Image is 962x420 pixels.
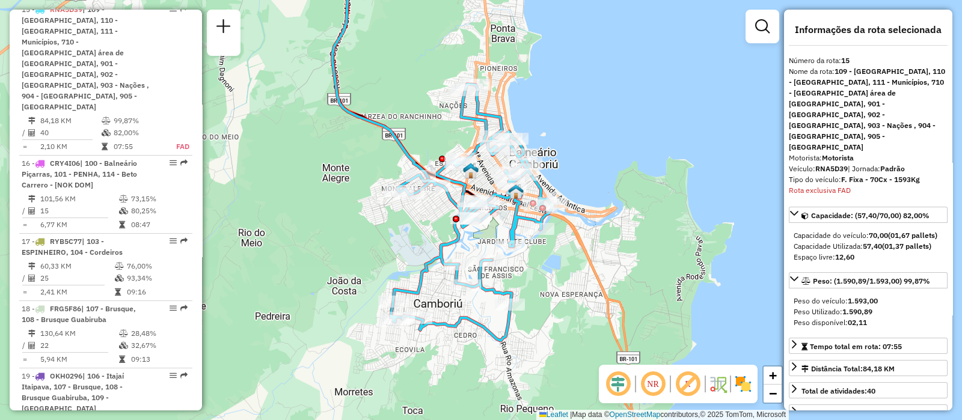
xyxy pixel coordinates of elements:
strong: (01,67 pallets) [888,231,937,240]
i: Tempo total em rota [119,221,125,228]
div: Peso Utilizado: [794,306,943,317]
td: / [22,339,28,352]
img: Fluxo de ruas [708,374,728,394]
div: Rota exclusiva FAD [789,185,948,196]
td: 80,25% [130,205,188,217]
a: Zoom in [764,367,782,385]
i: Total de Atividades [28,207,35,215]
em: Opções [170,237,177,245]
td: 60,33 KM [40,260,114,272]
td: 2,41 KM [40,286,114,298]
div: Capacidade: (57,40/70,00) 82,00% [789,225,948,267]
strong: 1.593,00 [848,296,878,305]
i: % de utilização da cubagem [115,275,124,282]
a: Zoom out [764,385,782,403]
em: Opções [170,372,177,379]
i: Total de Atividades [28,129,35,136]
strong: 1.590,89 [842,307,872,316]
td: / [22,127,28,139]
td: 130,64 KM [40,327,118,339]
td: 73,15% [130,193,188,205]
a: Leaflet [539,410,568,419]
h4: Informações da rota selecionada [789,24,948,35]
span: OKH0296 [50,371,82,380]
td: 08:47 [130,219,188,231]
span: Total de atividades: [801,386,875,395]
td: 09:16 [126,286,187,298]
td: 5,94 KM [40,353,118,365]
i: % de utilização do peso [119,330,128,337]
span: CRY4I06 [50,159,80,168]
i: Distância Total [28,195,35,202]
em: Rota exportada [180,372,188,379]
div: Veículo: [789,163,948,174]
div: Tipo do veículo: [789,174,948,185]
td: 6,77 KM [40,219,118,231]
a: OpenStreetMap [610,410,661,419]
strong: Padrão [880,164,905,173]
td: 07:55 [113,141,163,153]
em: Rota exportada [180,305,188,312]
td: 40 [40,127,101,139]
td: 101,56 KM [40,193,118,205]
span: | [570,410,572,419]
img: 711 UDC Light WCL Camboriu [508,184,524,199]
em: Opções [170,159,177,166]
strong: 300,00 [849,409,872,418]
td: / [22,205,28,217]
a: Total de atividades:40 [789,382,948,398]
strong: 70,00 [869,231,888,240]
span: RNA5D39 [50,5,82,14]
i: Tempo total em rota [115,288,121,296]
a: Tempo total em rota: 07:55 [789,338,948,354]
td: = [22,286,28,298]
div: Map data © contributors,© 2025 TomTom, Microsoft [536,410,789,420]
i: % de utilização do peso [102,117,111,124]
span: Ocultar NR [639,370,667,398]
strong: Motorista [822,153,854,162]
span: 15 - [22,5,149,111]
a: Distância Total:84,18 KM [789,360,948,376]
em: Rota exportada [180,237,188,245]
a: Capacidade: (57,40/70,00) 82,00% [789,207,948,223]
i: Distância Total [28,330,35,337]
td: 2,10 KM [40,141,101,153]
td: = [22,353,28,365]
span: Exibir rótulo [673,370,702,398]
img: 702 UDC Light Balneario [463,162,479,178]
strong: F. Fixa - 70Cx - 1593Kg [841,175,920,184]
td: 28,48% [130,327,188,339]
i: % de utilização da cubagem [102,129,111,136]
em: Rota exportada [180,159,188,166]
strong: 02,11 [848,318,867,327]
i: Total de Atividades [28,342,35,349]
span: − [769,386,777,401]
span: | Jornada: [848,164,905,173]
span: Peso: (1.590,89/1.593,00) 99,87% [813,276,930,285]
td: 22 [40,339,118,352]
td: / [22,272,28,284]
img: Exibir/Ocultar setores [734,374,753,394]
i: % de utilização da cubagem [119,207,128,215]
span: RYB5C77 [50,237,82,246]
i: Distância Total [28,263,35,270]
em: Opções [170,305,177,312]
span: 18 - [22,304,136,324]
span: FRG5F86 [50,304,81,313]
i: Distância Total [28,117,35,124]
i: Tempo total em rota [119,356,125,363]
span: | 103 - ESPINHEIRO, 104 - Cordeiros [22,237,123,257]
td: = [22,219,28,231]
i: % de utilização do peso [119,195,128,202]
span: | 107 - Brusque, 108 - Brusque Guabiruba [22,304,136,324]
div: Peso disponível: [794,317,943,328]
div: Número da rota: [789,55,948,66]
span: | 100 - Balneário Piçarras, 101 - PENHA, 114 - Beto Carrero - [NOK DOM] [22,159,137,189]
div: Capacidade Utilizada: [794,241,943,252]
div: Espaço livre: [794,252,943,263]
td: 15 [40,205,118,217]
span: Ocultar deslocamento [604,370,633,398]
i: % de utilização da cubagem [119,342,128,349]
strong: 40 [867,386,875,395]
td: FAD [163,141,190,153]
